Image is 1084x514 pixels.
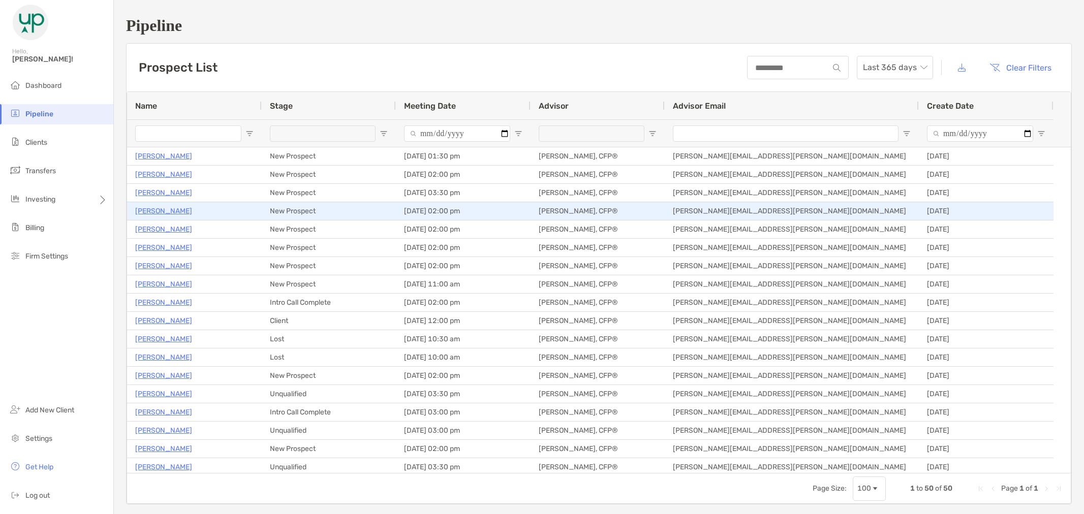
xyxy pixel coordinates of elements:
div: Next Page [1042,485,1050,493]
div: New Prospect [262,184,396,202]
h1: Pipeline [126,16,1072,35]
a: [PERSON_NAME] [135,168,192,181]
div: [PERSON_NAME][EMAIL_ADDRESS][PERSON_NAME][DOMAIN_NAME] [665,422,919,439]
div: [DATE] [919,166,1054,183]
span: [PERSON_NAME]! [12,55,107,63]
img: settings icon [9,432,21,444]
div: New Prospect [262,166,396,183]
div: [DATE] 03:30 pm [396,458,531,476]
div: [PERSON_NAME], CFP® [531,147,665,165]
div: [PERSON_NAME], CFP® [531,294,665,311]
h3: Prospect List [139,60,218,75]
div: [DATE] [919,385,1054,403]
div: [PERSON_NAME][EMAIL_ADDRESS][PERSON_NAME][DOMAIN_NAME] [665,166,919,183]
div: Previous Page [989,485,997,493]
span: Transfers [25,167,56,175]
button: Open Filter Menu [648,130,657,138]
div: [PERSON_NAME][EMAIL_ADDRESS][PERSON_NAME][DOMAIN_NAME] [665,330,919,348]
span: Meeting Date [404,101,456,111]
button: Open Filter Menu [903,130,911,138]
div: [PERSON_NAME][EMAIL_ADDRESS][PERSON_NAME][DOMAIN_NAME] [665,367,919,384]
div: [PERSON_NAME], CFP® [531,239,665,256]
span: Stage [270,101,293,111]
div: [DATE] 03:30 pm [396,184,531,202]
button: Open Filter Menu [245,130,254,138]
a: [PERSON_NAME] [135,461,192,473]
a: [PERSON_NAME] [135,333,192,345]
div: [PERSON_NAME], CFP® [531,348,665,366]
div: [DATE] 02:00 pm [396,166,531,183]
img: transfers icon [9,164,21,176]
span: of [1026,484,1032,493]
span: Get Help [25,463,53,471]
div: [PERSON_NAME][EMAIL_ADDRESS][PERSON_NAME][DOMAIN_NAME] [665,403,919,421]
div: [DATE] 03:00 pm [396,422,531,439]
span: 50 [924,484,934,493]
div: [PERSON_NAME], CFP® [531,312,665,330]
div: [PERSON_NAME], CFP® [531,458,665,476]
a: [PERSON_NAME] [135,442,192,455]
img: logout icon [9,489,21,501]
div: [DATE] 03:30 pm [396,385,531,403]
span: Investing [25,195,55,204]
div: [PERSON_NAME][EMAIL_ADDRESS][PERSON_NAME][DOMAIN_NAME] [665,275,919,293]
div: Lost [262,330,396,348]
div: Client [262,312,396,330]
div: [DATE] [919,312,1054,330]
div: [DATE] [919,422,1054,439]
div: [DATE] 10:30 am [396,330,531,348]
span: Advisor Email [673,101,726,111]
a: [PERSON_NAME] [135,278,192,291]
div: [DATE] [919,294,1054,311]
div: [DATE] 02:00 pm [396,220,531,238]
div: New Prospect [262,367,396,384]
div: [PERSON_NAME], CFP® [531,403,665,421]
div: Intro Call Complete [262,294,396,311]
img: pipeline icon [9,107,21,119]
span: Add New Client [25,406,74,414]
img: firm-settings icon [9,249,21,262]
div: [DATE] [919,202,1054,220]
div: First Page [977,485,985,493]
a: [PERSON_NAME] [135,186,192,199]
div: [PERSON_NAME], CFP® [531,184,665,202]
div: [DATE] 02:00 pm [396,202,531,220]
div: [PERSON_NAME][EMAIL_ADDRESS][PERSON_NAME][DOMAIN_NAME] [665,348,919,366]
div: [DATE] [919,257,1054,275]
p: [PERSON_NAME] [135,424,192,437]
div: New Prospect [262,147,396,165]
input: Create Date Filter Input [927,125,1033,142]
div: [PERSON_NAME], CFP® [531,330,665,348]
span: Create Date [927,101,974,111]
span: Billing [25,223,44,232]
span: Log out [25,491,50,500]
img: clients icon [9,136,21,148]
a: [PERSON_NAME] [135,369,192,382]
span: 1 [1019,484,1024,493]
a: [PERSON_NAME] [135,388,192,400]
div: [PERSON_NAME][EMAIL_ADDRESS][PERSON_NAME][DOMAIN_NAME] [665,458,919,476]
span: Last 365 days [863,56,927,79]
span: Firm Settings [25,252,68,261]
div: [PERSON_NAME], CFP® [531,367,665,384]
div: [DATE] 10:00 am [396,348,531,366]
span: Name [135,101,157,111]
p: [PERSON_NAME] [135,296,192,309]
button: Open Filter Menu [1037,130,1045,138]
a: [PERSON_NAME] [135,260,192,272]
a: [PERSON_NAME] [135,205,192,217]
div: [DATE] [919,348,1054,366]
div: Unqualified [262,422,396,439]
button: Open Filter Menu [514,130,522,138]
div: Page Size [853,476,886,501]
div: [DATE] [919,220,1054,238]
a: [PERSON_NAME] [135,406,192,419]
a: [PERSON_NAME] [135,223,192,236]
